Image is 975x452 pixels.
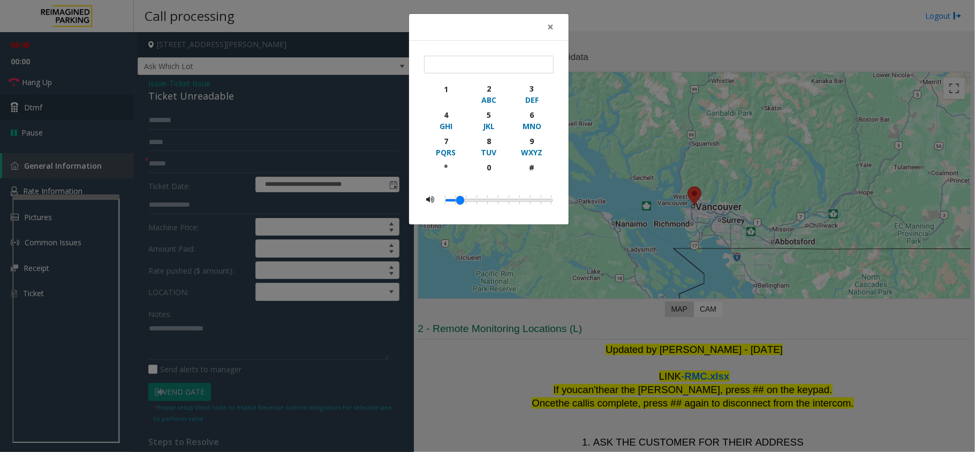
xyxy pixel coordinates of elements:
[474,94,503,106] div: ABC
[482,193,493,207] li: 0.2
[515,193,525,207] li: 0.35
[424,107,467,133] button: 4GHI
[510,81,554,107] button: 3DEF
[547,19,554,34] span: ×
[474,120,503,132] div: JKL
[517,109,547,120] div: 6
[467,81,510,107] button: 2ABC
[424,133,467,160] button: 7PQRS
[547,193,551,207] li: 0.5
[517,162,547,173] div: #
[467,133,510,160] button: 8TUV
[517,135,547,147] div: 9
[431,147,460,158] div: PQRS
[456,196,464,205] a: Drag
[510,107,554,133] button: 6MNO
[431,84,460,95] div: 1
[474,162,503,173] div: 0
[510,160,554,185] button: #
[445,193,450,207] li: 0
[536,193,547,207] li: 0.45
[450,193,461,207] li: 0.05
[431,109,460,120] div: 4
[525,193,536,207] li: 0.4
[472,193,482,207] li: 0.15
[517,94,547,106] div: DEF
[517,83,547,94] div: 3
[517,147,547,158] div: WXYZ
[510,133,554,160] button: 9WXYZ
[474,109,503,120] div: 5
[474,135,503,147] div: 8
[467,160,510,185] button: 0
[493,193,504,207] li: 0.25
[517,120,547,132] div: MNO
[467,107,510,133] button: 5JKL
[540,14,561,40] button: Close
[474,147,503,158] div: TUV
[424,81,467,107] button: 1
[461,193,472,207] li: 0.1
[504,193,515,207] li: 0.3
[431,120,460,132] div: GHI
[474,83,503,94] div: 2
[431,135,460,147] div: 7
